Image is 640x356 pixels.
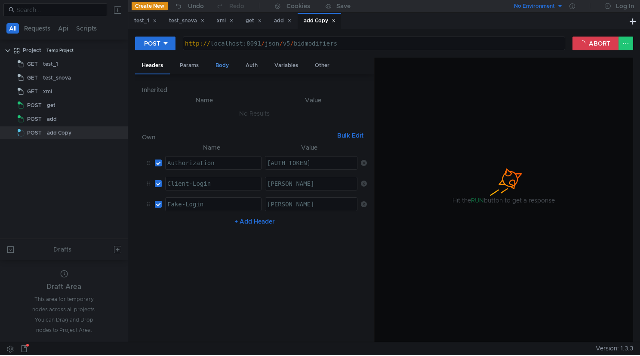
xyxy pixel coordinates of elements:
button: All [6,23,19,34]
div: Project [23,44,41,57]
th: Value [262,142,357,153]
div: add Copy [304,16,336,25]
span: Loading... [17,129,25,137]
div: add [47,113,57,126]
th: Value [260,95,367,105]
div: test_snova [169,16,205,25]
div: test_snova [43,71,71,84]
h6: Own [142,132,333,142]
span: GET [27,71,38,84]
div: test_1 [134,16,157,25]
div: add [274,16,292,25]
div: Auth [239,58,265,74]
div: add Copy [47,126,71,139]
button: + Add Header [231,216,278,227]
div: get [246,16,262,25]
div: No Environment [514,2,555,10]
h6: Inherited [142,85,366,95]
span: POST [27,113,42,126]
div: Headers [135,58,170,74]
div: xml [217,16,234,25]
span: POST [27,99,42,112]
input: Search... [16,5,102,15]
div: Params [173,58,206,74]
div: Cookies [286,1,310,11]
div: Save [336,3,351,9]
div: get [47,99,55,112]
button: POST [135,37,175,50]
button: Create New [132,2,168,10]
nz-embed-empty: No Results [239,110,270,117]
div: Temp Project [46,44,74,57]
div: Drafts [53,244,71,255]
span: GET [27,85,38,98]
div: Undo [188,1,204,11]
button: Bulk Edit [334,130,367,141]
button: Scripts [74,23,99,34]
th: Name [149,95,260,105]
button: ABORT [572,37,619,50]
th: Name [162,142,261,153]
span: GET [27,58,38,71]
div: Variables [268,58,305,74]
div: POST [144,39,160,48]
span: Version: 1.3.3 [596,342,633,355]
button: Requests [22,23,53,34]
span: POST [27,126,42,139]
div: Other [308,58,336,74]
div: xml [43,85,52,98]
button: Api [55,23,71,34]
div: test_1 [43,58,58,71]
div: Body [209,58,236,74]
div: Redo [229,1,244,11]
div: Log In [616,1,634,11]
